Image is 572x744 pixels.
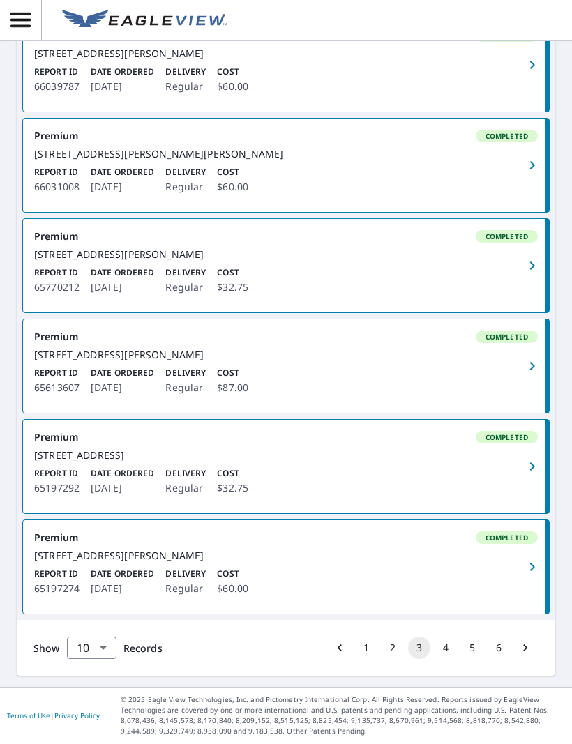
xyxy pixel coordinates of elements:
div: [STREET_ADDRESS][PERSON_NAME][PERSON_NAME] [34,149,538,161]
div: [STREET_ADDRESS][PERSON_NAME] [34,249,538,261]
p: Date Ordered [91,568,154,581]
div: [STREET_ADDRESS] [34,450,538,462]
p: Date Ordered [91,66,154,79]
div: Premium [34,532,538,545]
p: Cost [217,66,248,79]
p: Cost [217,267,248,280]
p: Regular [165,480,206,497]
p: Cost [217,367,248,380]
nav: pagination navigation [326,637,539,660]
div: 10 [67,629,116,668]
p: Delivery [165,367,206,380]
p: Regular [165,380,206,397]
p: $32.75 [217,280,248,296]
a: PremiumCompleted[STREET_ADDRESS][PERSON_NAME]Report ID66039787Date Ordered[DATE]DeliveryRegularCo... [23,19,549,112]
p: Delivery [165,568,206,581]
p: Date Ordered [91,267,154,280]
span: Completed [477,333,536,342]
p: 65197292 [34,480,80,497]
p: Regular [165,179,206,196]
button: Go to page 1 [355,637,377,660]
p: [DATE] [91,581,154,598]
p: $60.00 [217,79,248,96]
p: Report ID [34,568,80,581]
span: Show [33,642,60,655]
button: page 3 [408,637,430,660]
p: © 2025 Eagle View Technologies, Inc. and Pictometry International Corp. All Rights Reserved. Repo... [121,695,565,737]
button: Go to page 6 [488,637,510,660]
p: | [7,712,100,720]
p: [DATE] [91,179,154,196]
p: $32.75 [217,480,248,497]
p: Report ID [34,167,80,179]
div: [STREET_ADDRESS][PERSON_NAME] [34,550,538,563]
p: [DATE] [91,79,154,96]
p: Regular [165,79,206,96]
div: Premium [34,130,538,143]
a: Privacy Policy [54,711,100,721]
p: Date Ordered [91,468,154,480]
a: PremiumCompleted[STREET_ADDRESS][PERSON_NAME]Report ID65770212Date Ordered[DATE]DeliveryRegularCo... [23,220,549,313]
p: Report ID [34,468,80,480]
button: Go to page 4 [435,637,457,660]
div: [STREET_ADDRESS][PERSON_NAME] [34,349,538,362]
div: Premium [34,432,538,444]
p: [DATE] [91,380,154,397]
p: Report ID [34,267,80,280]
p: 65770212 [34,280,80,296]
div: Premium [34,231,538,243]
div: [STREET_ADDRESS][PERSON_NAME] [34,48,538,61]
p: $60.00 [217,179,248,196]
p: $87.00 [217,380,248,397]
button: Go to page 2 [382,637,404,660]
p: 65613607 [34,380,80,397]
p: Delivery [165,468,206,480]
a: Terms of Use [7,711,50,721]
div: Premium [34,331,538,344]
p: [DATE] [91,280,154,296]
p: Date Ordered [91,367,154,380]
p: Report ID [34,367,80,380]
p: Report ID [34,66,80,79]
button: Go to next page [514,637,536,660]
img: EV Logo [62,10,227,31]
span: Completed [477,433,536,443]
p: Cost [217,568,248,581]
p: 66031008 [34,179,80,196]
p: Cost [217,468,248,480]
p: [DATE] [91,480,154,497]
p: Delivery [165,267,206,280]
p: Delivery [165,66,206,79]
button: Go to previous page [329,637,351,660]
p: 65197274 [34,581,80,598]
p: Cost [217,167,248,179]
p: $60.00 [217,581,248,598]
p: Regular [165,280,206,296]
a: PremiumCompleted[STREET_ADDRESS]Report ID65197292Date Ordered[DATE]DeliveryRegularCost$32.75 [23,420,549,514]
p: Date Ordered [91,167,154,179]
a: PremiumCompleted[STREET_ADDRESS][PERSON_NAME]Report ID65197274Date Ordered[DATE]DeliveryRegularCo... [23,521,549,614]
span: Completed [477,132,536,142]
span: Records [123,642,163,655]
span: Completed [477,232,536,242]
span: Completed [477,533,536,543]
p: Regular [165,581,206,598]
p: Delivery [165,167,206,179]
div: Show 10 records [67,637,116,660]
a: PremiumCompleted[STREET_ADDRESS][PERSON_NAME][PERSON_NAME]Report ID66031008Date Ordered[DATE]Deli... [23,119,549,213]
a: PremiumCompleted[STREET_ADDRESS][PERSON_NAME]Report ID65613607Date Ordered[DATE]DeliveryRegularCo... [23,320,549,413]
button: Go to page 5 [461,637,483,660]
p: 66039787 [34,79,80,96]
a: EV Logo [54,2,235,40]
